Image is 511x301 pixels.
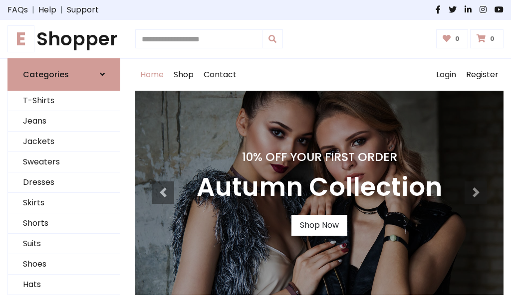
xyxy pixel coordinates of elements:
[56,4,67,16] span: |
[461,59,504,91] a: Register
[7,28,120,50] h1: Shopper
[197,172,442,203] h3: Autumn Collection
[8,172,120,193] a: Dresses
[8,193,120,213] a: Skirts
[38,4,56,16] a: Help
[199,59,242,91] a: Contact
[453,34,462,43] span: 0
[291,215,347,236] a: Shop Now
[28,4,38,16] span: |
[135,59,169,91] a: Home
[7,25,34,52] span: E
[431,59,461,91] a: Login
[8,254,120,275] a: Shoes
[197,150,442,164] h4: 10% Off Your First Order
[8,111,120,132] a: Jeans
[7,58,120,91] a: Categories
[7,28,120,50] a: EShopper
[436,29,469,48] a: 0
[8,275,120,295] a: Hats
[470,29,504,48] a: 0
[8,91,120,111] a: T-Shirts
[8,132,120,152] a: Jackets
[8,213,120,234] a: Shorts
[7,4,28,16] a: FAQs
[67,4,99,16] a: Support
[8,234,120,254] a: Suits
[23,70,69,79] h6: Categories
[488,34,497,43] span: 0
[8,152,120,172] a: Sweaters
[169,59,199,91] a: Shop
